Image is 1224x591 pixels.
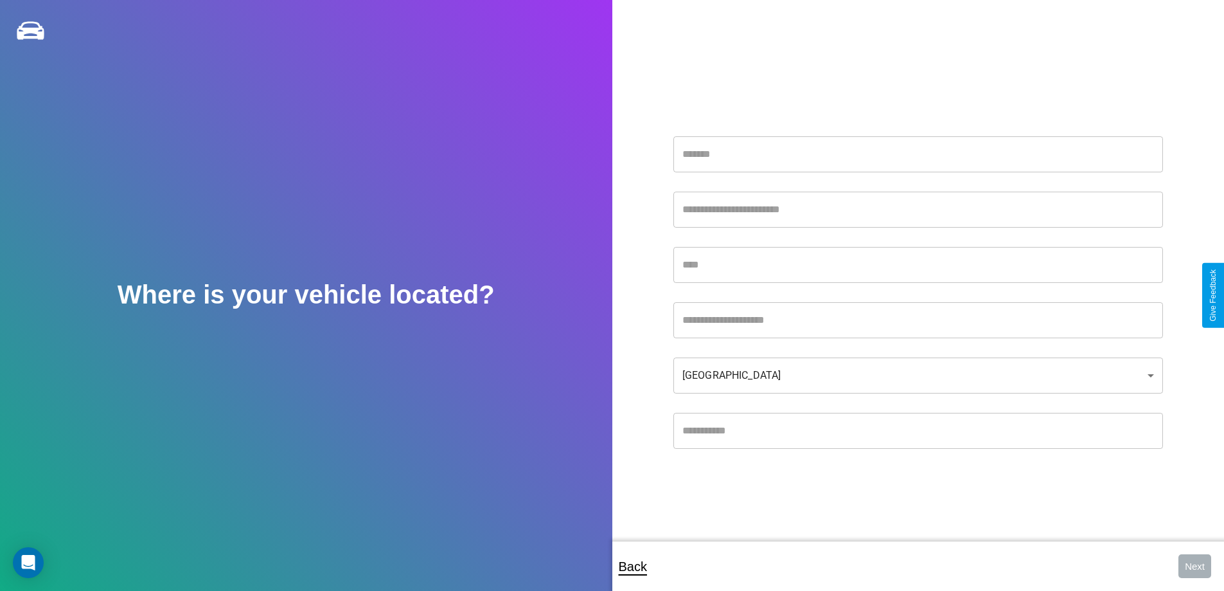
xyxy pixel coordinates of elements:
[1209,269,1218,322] div: Give Feedback
[13,547,44,578] div: Open Intercom Messenger
[673,358,1163,394] div: [GEOGRAPHIC_DATA]
[619,555,647,578] p: Back
[1178,554,1211,578] button: Next
[118,280,495,309] h2: Where is your vehicle located?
